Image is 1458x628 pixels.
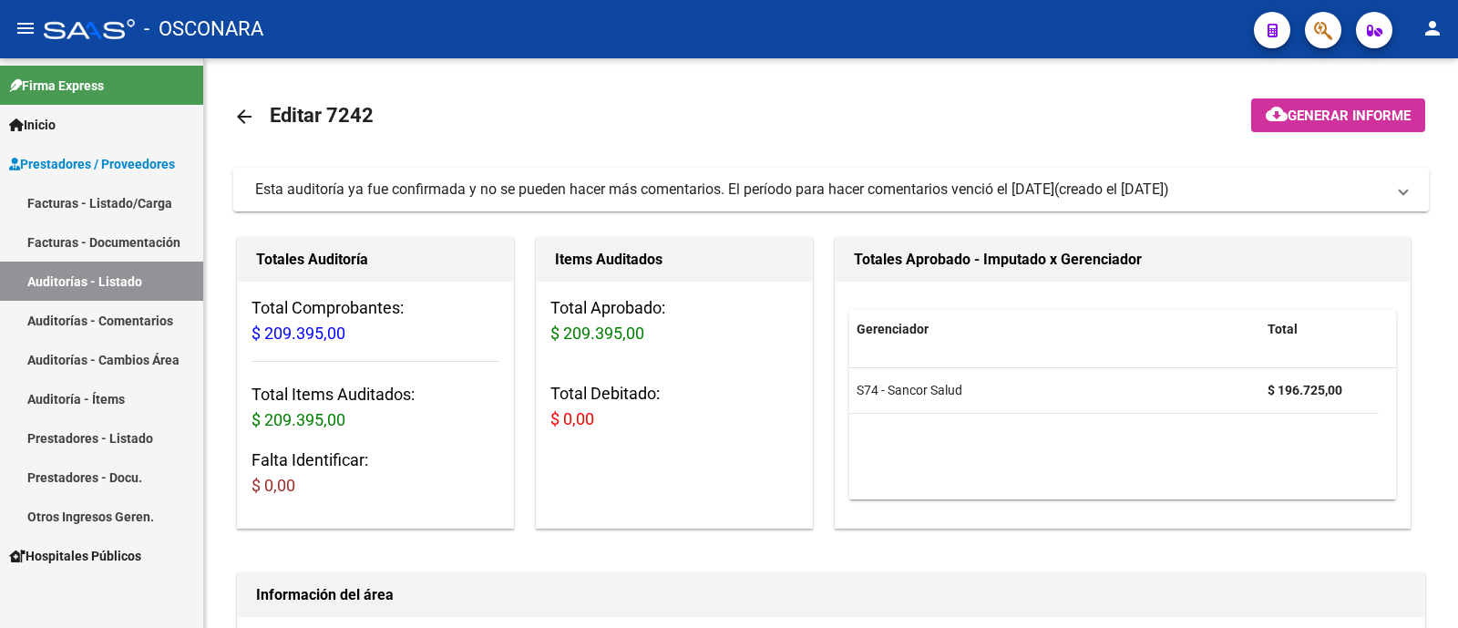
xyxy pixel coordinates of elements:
datatable-header-cell: Gerenciador [849,310,1260,349]
mat-icon: menu [15,17,36,39]
span: $ 209.395,00 [252,410,345,429]
span: Editar 7242 [270,104,374,127]
span: $ 0,00 [252,476,295,495]
h3: Total Comprobantes: [252,295,499,346]
iframe: Intercom live chat [1396,566,1440,610]
span: $ 209.395,00 [252,324,345,343]
span: Generar informe [1288,108,1411,124]
span: Total [1268,322,1298,336]
span: $ 0,00 [550,409,594,428]
mat-expansion-panel-header: Esta auditoría ya fue confirmada y no se pueden hacer más comentarios. El período para hacer come... [233,168,1429,211]
h1: Items Auditados [555,245,794,274]
h1: Totales Aprobado - Imputado x Gerenciador [854,245,1391,274]
span: $ 209.395,00 [550,324,644,343]
span: Hospitales Públicos [9,546,141,566]
span: Inicio [9,115,56,135]
span: Firma Express [9,76,104,96]
span: Gerenciador [857,322,929,336]
mat-icon: cloud_download [1266,103,1288,125]
mat-icon: person [1422,17,1443,39]
span: Prestadores / Proveedores [9,154,175,174]
div: Esta auditoría ya fue confirmada y no se pueden hacer más comentarios. El período para hacer come... [255,180,1054,200]
button: Generar informe [1251,98,1425,132]
span: (creado el [DATE]) [1054,180,1169,200]
h1: Totales Auditoría [256,245,495,274]
strong: $ 196.725,00 [1268,383,1342,397]
h3: Falta Identificar: [252,448,499,499]
h3: Total Aprobado: [550,295,798,346]
datatable-header-cell: Total [1260,310,1379,349]
span: - OSCONARA [144,9,263,49]
mat-icon: arrow_back [233,106,255,128]
h3: Total Debitado: [550,381,798,432]
h1: Información del área [256,581,1406,610]
span: S74 - Sancor Salud [857,383,962,397]
h3: Total Items Auditados: [252,382,499,433]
